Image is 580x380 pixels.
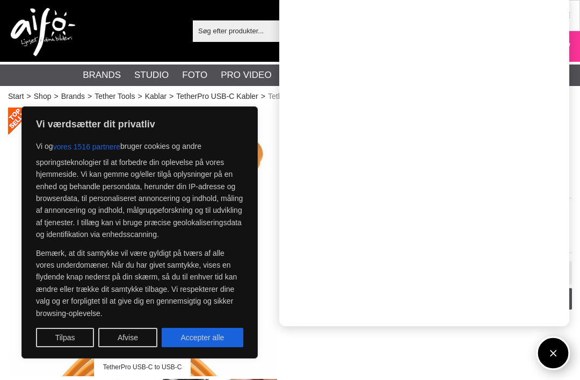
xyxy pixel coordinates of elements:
a: Brands [83,68,121,82]
img: TetherPro USB-C to USB-C [8,107,277,376]
input: Søg efter produkter... [193,23,415,39]
span: TetherPro USB-C to USB-C 4.6m | Orange [268,91,410,102]
a: Kablar [145,91,166,102]
p: Vi værdsætter dit privatliv [36,118,243,131]
button: vores 1516 partnere [53,137,120,156]
a: Shop [34,91,52,102]
span: > [88,91,92,102]
a: Tether Tools [95,91,135,102]
span: > [137,91,142,102]
div: Vi værdsætter dit privatliv [21,106,258,359]
span: > [27,91,31,102]
button: Tilpas [36,328,94,347]
a: Foto [182,68,207,82]
a: TetherPro USB-C Kabler [176,91,258,102]
div: TetherPro USB-C to USB-C [94,357,191,376]
a: Brands [61,91,85,102]
img: logo.png [11,8,75,56]
p: Bemærk, at dit samtykke vil være gyldigt på tværs af alle vores underdomæner. Når du har givet sa... [36,247,243,319]
button: Afvise [98,328,157,347]
span: > [169,91,173,102]
p: Vi og bruger cookies og andre sporingsteknologier til at forbedre din oplevelse på vores hjemmesi... [36,137,243,241]
a: Studio [134,68,169,82]
span: > [261,91,265,102]
a: Start [8,91,24,102]
button: Accepter alle [162,328,243,347]
span: > [54,91,58,102]
a: Pro Video [221,68,271,82]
